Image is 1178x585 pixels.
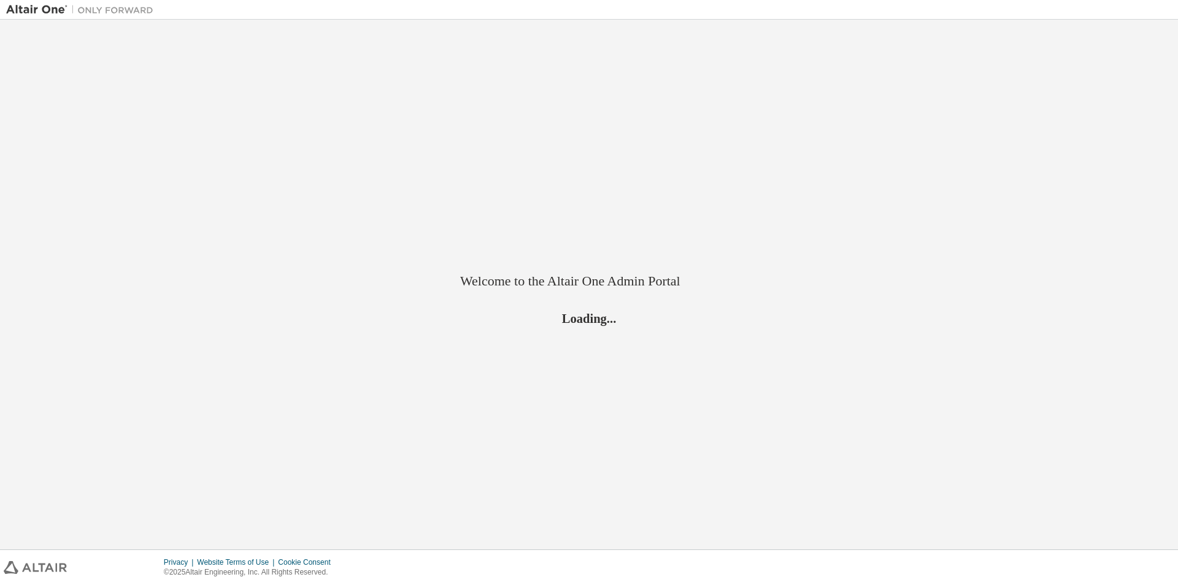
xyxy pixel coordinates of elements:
[4,561,67,574] img: altair_logo.svg
[197,557,278,567] div: Website Terms of Use
[460,310,718,326] h2: Loading...
[164,567,338,578] p: © 2025 Altair Engineering, Inc. All Rights Reserved.
[460,273,718,290] h2: Welcome to the Altair One Admin Portal
[6,4,160,16] img: Altair One
[278,557,337,567] div: Cookie Consent
[164,557,197,567] div: Privacy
